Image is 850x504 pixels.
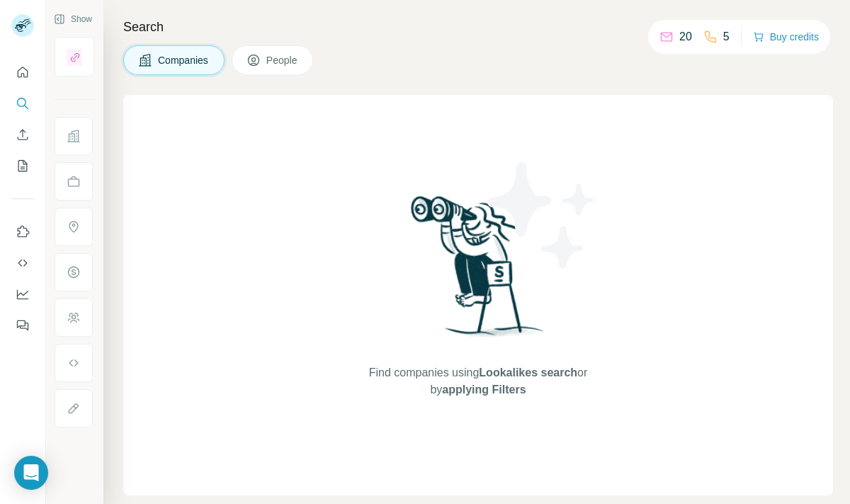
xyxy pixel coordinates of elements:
div: Open Intercom Messenger [14,456,48,490]
span: Lookalikes search [479,366,577,379]
button: Use Surfe API [11,250,34,276]
button: Dashboard [11,281,34,307]
span: applying Filters [442,383,526,396]
img: Surfe Illustration - Stars [478,152,606,279]
button: Quick start [11,60,34,85]
button: Feedback [11,313,34,338]
button: Search [11,91,34,116]
span: Companies [158,53,210,67]
button: Buy credits [753,27,819,47]
span: People [266,53,299,67]
p: 5 [723,28,730,45]
span: Find companies using or by [365,364,591,398]
h4: Search [123,17,833,37]
p: 20 [679,28,692,45]
button: Show [44,9,102,30]
button: My lists [11,153,34,179]
button: Use Surfe on LinkedIn [11,219,34,245]
img: Surfe Illustration - Woman searching with binoculars [404,192,552,350]
button: Enrich CSV [11,122,34,147]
